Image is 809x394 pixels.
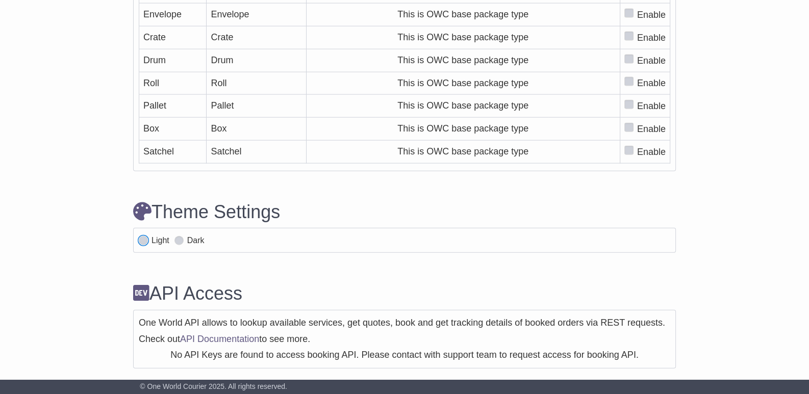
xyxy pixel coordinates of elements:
td: Envelope [139,4,207,27]
h3: API Access [133,283,676,304]
td: Pallet [139,95,207,118]
label: Enable [637,31,666,45]
label: Enable [637,76,666,90]
label: Light [151,235,169,245]
td: Satchel [139,140,207,163]
td: This is OWC base package type [306,72,620,95]
p: Check out to see more. [139,334,670,345]
td: Crate [207,27,306,49]
label: Enable [637,54,666,68]
td: Roll [139,72,207,95]
p: One World API allows to lookup available services, get quotes, book and get tracking details of b... [139,318,670,329]
td: This is OWC base package type [306,4,620,27]
label: Dark [187,235,205,245]
td: Box [139,118,207,141]
label: Enable [637,99,666,113]
span: © One World Courier 2025. All rights reserved. [140,382,287,390]
div: No API Keys are found to access booking API. Please contact with support team to request access f... [139,350,670,361]
td: Satchel [207,140,306,163]
a: API Documentation [180,334,259,344]
td: Drum [207,49,306,72]
td: Pallet [207,95,306,118]
td: This is OWC base package type [306,27,620,49]
td: This is OWC base package type [306,140,620,163]
td: Crate [139,27,207,49]
td: Envelope [207,4,306,27]
td: This is OWC base package type [306,118,620,141]
td: This is OWC base package type [306,95,620,118]
label: Enable [637,145,666,159]
label: Enable [637,122,666,136]
td: Roll [207,72,306,95]
h3: Theme Settings [133,202,676,222]
label: Enable [637,8,666,22]
td: Drum [139,49,207,72]
td: This is OWC base package type [306,49,620,72]
td: Box [207,118,306,141]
